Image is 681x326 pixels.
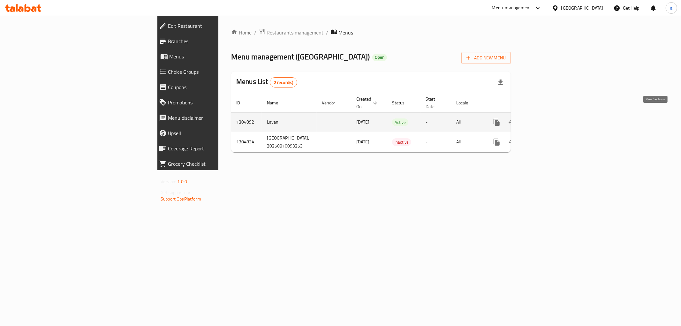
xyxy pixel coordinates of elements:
span: a [670,4,672,11]
a: Promotions [154,95,271,110]
div: Total records count [270,77,298,87]
span: Restaurants management [267,29,323,36]
span: Coverage Report [168,145,266,152]
div: Inactive [392,138,411,146]
span: Created On [356,95,379,110]
a: Upsell [154,125,271,141]
a: Coverage Report [154,141,271,156]
span: Promotions [168,99,266,106]
span: Menus [338,29,353,36]
span: Menu disclaimer [168,114,266,122]
li: / [326,29,328,36]
button: Add New Menu [461,52,511,64]
div: Open [372,54,387,61]
td: All [451,132,484,152]
a: Restaurants management [259,28,323,37]
span: Grocery Checklist [168,160,266,168]
nav: breadcrumb [231,28,511,37]
div: [GEOGRAPHIC_DATA] [561,4,603,11]
td: - [420,132,451,152]
span: Active [392,119,408,126]
span: [DATE] [356,138,369,146]
div: Menu-management [492,4,531,12]
span: Branches [168,37,266,45]
a: Grocery Checklist [154,156,271,171]
span: Menus [169,53,266,60]
a: Edit Restaurant [154,18,271,34]
div: Export file [493,75,508,90]
span: ID [236,99,248,107]
span: Vendor [322,99,344,107]
span: Edit Restaurant [168,22,266,30]
span: Status [392,99,413,107]
span: Name [267,99,286,107]
span: Coupons [168,83,266,91]
td: - [420,112,451,132]
span: Version: [161,178,176,186]
a: Menus [154,49,271,64]
span: 1.0.0 [177,178,187,186]
button: Change Status [504,134,520,150]
th: Actions [484,93,556,113]
span: Open [372,55,387,60]
span: 2 record(s) [270,80,297,86]
a: Support.OpsPlatform [161,195,201,203]
span: Menu management ( [GEOGRAPHIC_DATA] ) [231,49,370,64]
div: Active [392,118,408,126]
button: more [489,115,504,130]
table: enhanced table [231,93,556,152]
td: Lavan [262,112,317,132]
span: Get support on: [161,188,190,197]
span: [DATE] [356,118,369,126]
button: Change Status [504,115,520,130]
a: Branches [154,34,271,49]
td: [GEOGRAPHIC_DATA], 20250810093253 [262,132,317,152]
h2: Menus List [236,77,297,87]
span: Upsell [168,129,266,137]
span: Add New Menu [466,54,506,62]
a: Menu disclaimer [154,110,271,125]
a: Coupons [154,80,271,95]
span: Locale [456,99,476,107]
button: more [489,134,504,150]
td: All [451,112,484,132]
span: Choice Groups [168,68,266,76]
span: Inactive [392,139,411,146]
a: Choice Groups [154,64,271,80]
span: Start Date [426,95,443,110]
